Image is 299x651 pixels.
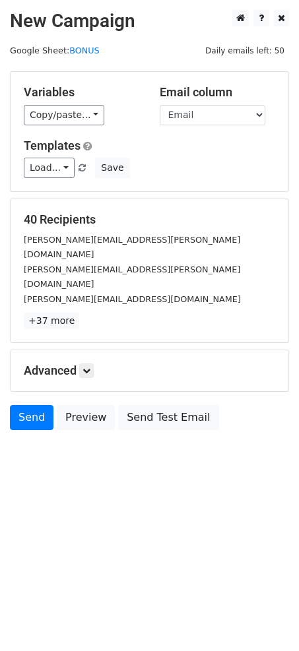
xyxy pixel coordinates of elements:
[95,158,129,178] button: Save
[24,139,81,152] a: Templates
[24,264,240,290] small: [PERSON_NAME][EMAIL_ADDRESS][PERSON_NAME][DOMAIN_NAME]
[201,46,289,55] a: Daily emails left: 50
[233,588,299,651] iframe: Chat Widget
[57,405,115,430] a: Preview
[24,235,240,260] small: [PERSON_NAME][EMAIL_ADDRESS][PERSON_NAME][DOMAIN_NAME]
[24,212,275,227] h5: 40 Recipients
[24,85,140,100] h5: Variables
[201,44,289,58] span: Daily emails left: 50
[24,294,241,304] small: [PERSON_NAME][EMAIL_ADDRESS][DOMAIN_NAME]
[10,10,289,32] h2: New Campaign
[24,158,75,178] a: Load...
[24,313,79,329] a: +37 more
[118,405,218,430] a: Send Test Email
[69,46,100,55] a: BONUS
[160,85,276,100] h5: Email column
[10,46,100,55] small: Google Sheet:
[24,363,275,378] h5: Advanced
[24,105,104,125] a: Copy/paste...
[10,405,53,430] a: Send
